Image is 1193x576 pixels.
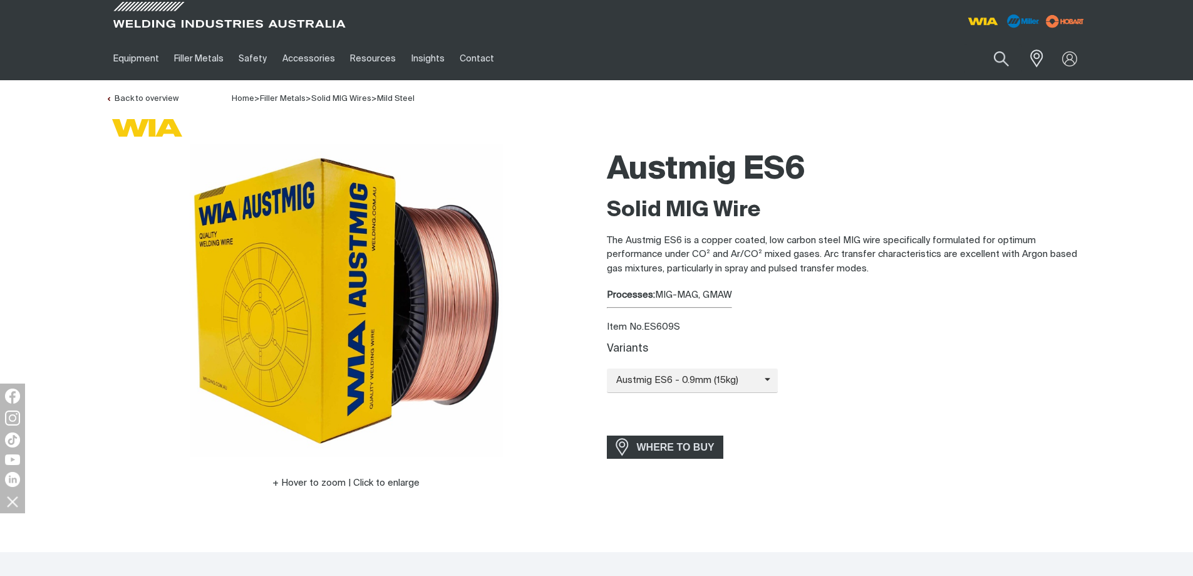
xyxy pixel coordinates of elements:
[106,37,167,80] a: Equipment
[607,288,1088,303] div: MIG-MAG, GMAW
[275,37,343,80] a: Accessories
[190,144,503,457] img: Austmig ES6
[5,432,20,448] img: TikTok
[607,290,655,300] strong: Processes:
[452,37,502,80] a: Contact
[377,95,415,103] a: Mild Steel
[607,234,1088,276] p: The Austmig ES6 is a copper coated, low carbon steel MIG wire specifically formulated for optimum...
[5,472,20,487] img: LinkedIn
[260,95,306,103] a: Filler Metals
[231,37,274,80] a: Safety
[607,150,1088,191] h1: Austmig ES6
[629,437,723,458] span: WHERE TO BUY
[311,95,371,103] a: Solid MIG Wires
[2,491,23,512] img: hide socials
[306,95,311,103] span: >
[254,95,260,103] span: >
[607,320,1088,335] div: Item No. ES609S
[106,95,178,103] a: Back to overview
[607,436,724,459] a: WHERE TO BUY
[232,93,254,103] a: Home
[265,476,427,491] button: Hover to zoom | Click to enlarge
[607,374,765,388] span: Austmig ES6 - 0.9mm (15kg)
[5,454,20,465] img: YouTube
[607,343,648,354] label: Variants
[371,95,377,103] span: >
[1042,12,1088,31] img: miller
[343,37,403,80] a: Resources
[607,197,1088,224] h2: Solid MIG Wire
[5,411,20,426] img: Instagram
[106,37,842,80] nav: Main
[403,37,452,80] a: Insights
[964,44,1022,73] input: Product name or item number...
[167,37,231,80] a: Filler Metals
[980,44,1023,73] button: Search products
[232,95,254,103] span: Home
[5,389,20,404] img: Facebook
